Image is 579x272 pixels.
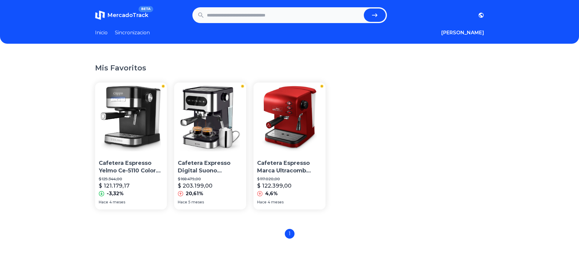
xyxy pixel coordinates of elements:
[109,200,125,205] span: 4 meses
[441,29,484,36] button: [PERSON_NAME]
[253,83,326,209] a: Cafetera Espresso Marca Ultracomb Modelo Ce-6108 Color RojoCafetera Espresso Marca Ultracomb Mode...
[257,182,291,190] p: $ 122.399,00
[257,200,267,205] span: Hace
[95,63,484,73] h1: Mis Favoritos
[186,190,203,197] p: 20,61%
[95,83,167,155] img: Cafetera Espresso Yelmo Ce-5110 Color Negro
[174,83,246,155] img: Cafetera Expresso Digital Suono Automática Acero Inox 1.5 L Color Plateado
[99,177,164,182] p: $ 125.344,00
[95,10,148,20] a: MercadoTrackBETA
[178,182,212,190] p: $ 203.199,00
[268,200,284,205] span: 4 meses
[95,29,108,36] a: Inicio
[95,10,105,20] img: MercadoTrack
[174,83,246,209] a: Cafetera Expresso Digital Suono Automática Acero Inox 1.5 L Color PlateadoCafetera Expresso Digit...
[99,159,164,175] p: Cafetera Espresso Yelmo Ce-5110 Color Negro
[99,182,129,190] p: $ 121.179,17
[107,12,148,19] span: MercadoTrack
[178,200,187,205] span: Hace
[188,200,204,205] span: 5 meses
[95,83,167,209] a: Cafetera Espresso Yelmo Ce-5110 Color NegroCafetera Espresso Yelmo Ce-5110 Color Negro$ 125.344,0...
[253,83,326,155] img: Cafetera Espresso Marca Ultracomb Modelo Ce-6108 Color Rojo
[265,190,278,197] p: 4,6%
[107,190,124,197] p: -3,32%
[178,159,243,175] p: Cafetera Expresso Digital Suono Automática Acero Inox 1.5 L Color Plateado
[99,200,108,205] span: Hace
[115,29,150,36] a: Sincronizacion
[257,177,322,182] p: $ 117.020,00
[139,6,153,12] span: BETA
[257,159,322,175] p: Cafetera Espresso Marca Ultracomb Modelo Ce-6108 Color Rojo
[178,177,243,182] p: $ 168.479,00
